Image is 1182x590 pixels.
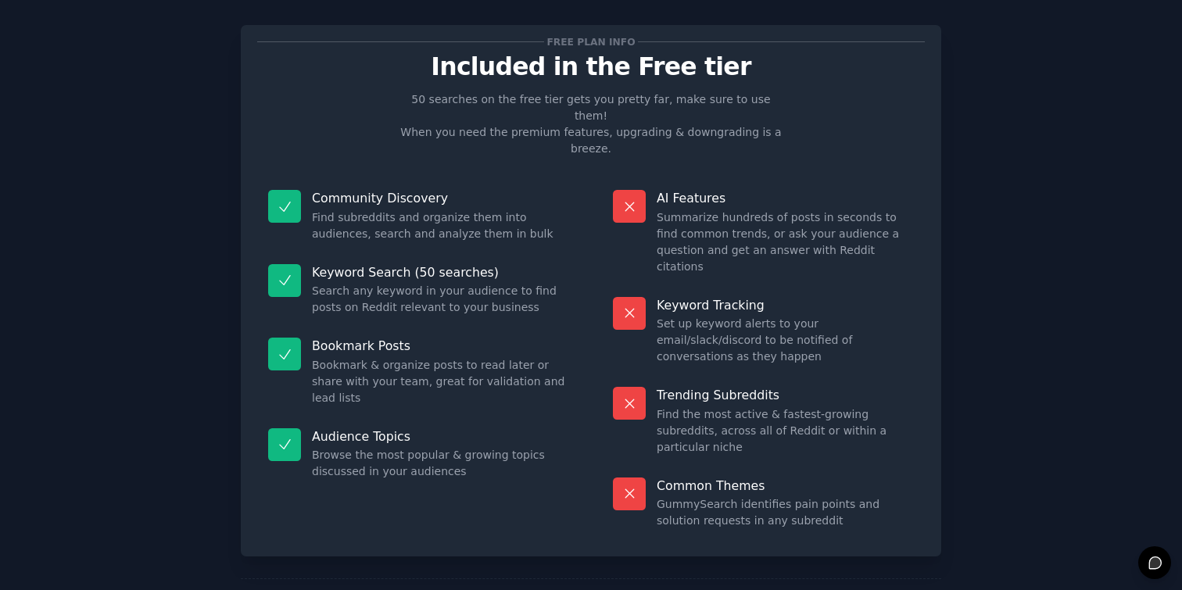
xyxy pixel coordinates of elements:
dd: Bookmark & organize posts to read later or share with your team, great for validation and lead lists [312,357,569,406]
p: Bookmark Posts [312,338,569,354]
p: Keyword Tracking [657,297,914,313]
dd: Summarize hundreds of posts in seconds to find common trends, or ask your audience a question and... [657,209,914,275]
dd: GummySearch identifies pain points and solution requests in any subreddit [657,496,914,529]
dd: Find the most active & fastest-growing subreddits, across all of Reddit or within a particular niche [657,406,914,456]
p: Included in the Free tier [257,53,925,80]
p: Audience Topics [312,428,569,445]
dd: Browse the most popular & growing topics discussed in your audiences [312,447,569,480]
p: Community Discovery [312,190,569,206]
p: AI Features [657,190,914,206]
dd: Search any keyword in your audience to find posts on Reddit relevant to your business [312,283,569,316]
dd: Find subreddits and organize them into audiences, search and analyze them in bulk [312,209,569,242]
dd: Set up keyword alerts to your email/slack/discord to be notified of conversations as they happen [657,316,914,365]
p: Common Themes [657,477,914,494]
p: Keyword Search (50 searches) [312,264,569,281]
p: 50 searches on the free tier gets you pretty far, make sure to use them! When you need the premiu... [394,91,788,157]
p: Trending Subreddits [657,387,914,403]
span: Free plan info [544,34,638,50]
